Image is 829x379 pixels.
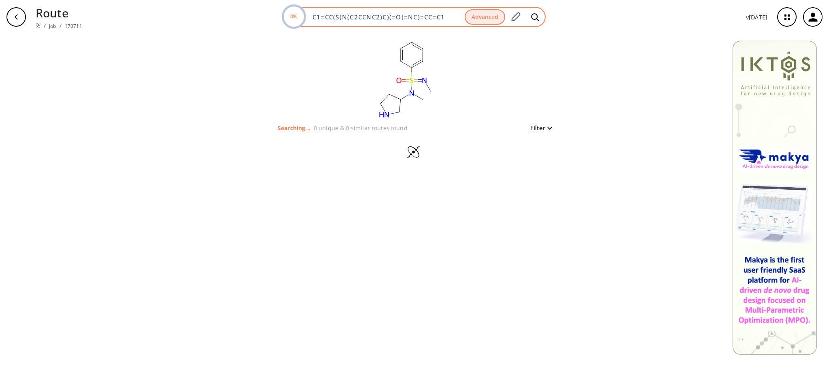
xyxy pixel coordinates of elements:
[65,23,82,30] a: 170711
[308,13,465,21] input: Enter SMILES
[44,21,46,30] li: /
[36,23,40,28] img: Spaya logo
[465,9,505,25] button: Advanced
[60,21,62,30] li: /
[746,13,767,21] p: v [DATE]
[525,125,551,131] button: Filter
[49,23,56,30] a: Job
[314,124,408,132] p: 0 unique & 0 similar routes found
[278,124,310,132] p: Searching...
[325,34,487,123] svg: C1=CC(S(N(C2CCNC2)C)(=O)=NC)=CC=C1
[732,40,817,355] img: Banner
[290,13,298,20] text: 0%
[36,4,82,21] p: Route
